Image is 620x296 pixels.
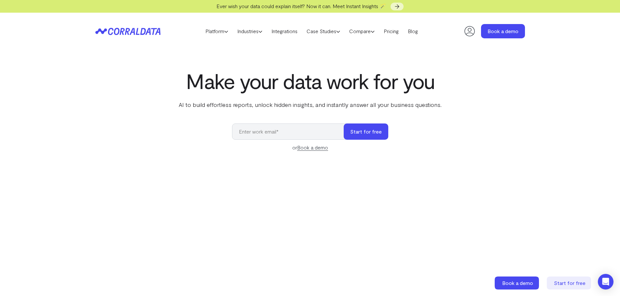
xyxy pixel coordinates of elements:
[403,26,422,36] a: Blog
[233,26,267,36] a: Industries
[267,26,302,36] a: Integrations
[216,3,386,9] span: Ever wish your data could explain itself? Now it can. Meet Instant Insights 🪄
[502,280,533,286] span: Book a demo
[481,24,525,38] a: Book a demo
[495,277,540,290] a: Book a demo
[547,277,592,290] a: Start for free
[379,26,403,36] a: Pricing
[554,280,586,286] span: Start for free
[232,123,350,140] input: Enter work email*
[177,100,443,109] p: AI to build effortless reports, unlock hidden insights, and instantly answer all your business qu...
[232,144,388,151] div: or
[297,144,328,151] a: Book a demo
[302,26,345,36] a: Case Studies
[201,26,233,36] a: Platform
[345,26,379,36] a: Compare
[598,274,613,290] div: Open Intercom Messenger
[344,123,388,140] button: Start for free
[177,69,443,93] h1: Make your data work for you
